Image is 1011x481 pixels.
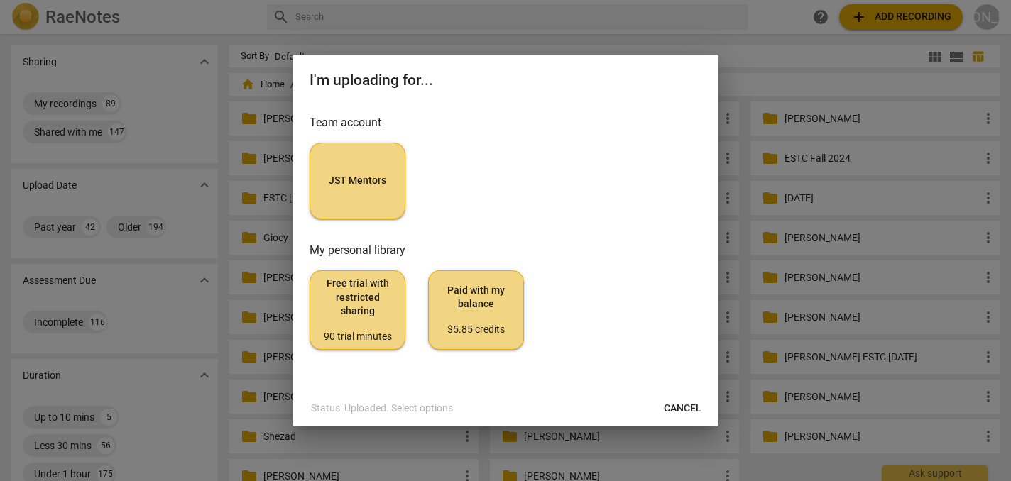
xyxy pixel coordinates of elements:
span: Free trial with restricted sharing [322,277,393,343]
button: Paid with my balance$5.85 credits [428,270,524,350]
span: Paid with my balance [440,284,512,337]
h3: Team account [310,114,701,131]
h3: My personal library [310,242,701,259]
span: Cancel [664,402,701,416]
button: JST Mentors [310,143,405,219]
p: Status: Uploaded. Select options [311,401,453,416]
div: $5.85 credits [440,323,512,337]
button: Free trial with restricted sharing90 trial minutes [310,270,405,350]
div: 90 trial minutes [322,330,393,344]
span: JST Mentors [322,174,393,188]
button: Cancel [652,395,713,421]
h2: I'm uploading for... [310,72,701,89]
